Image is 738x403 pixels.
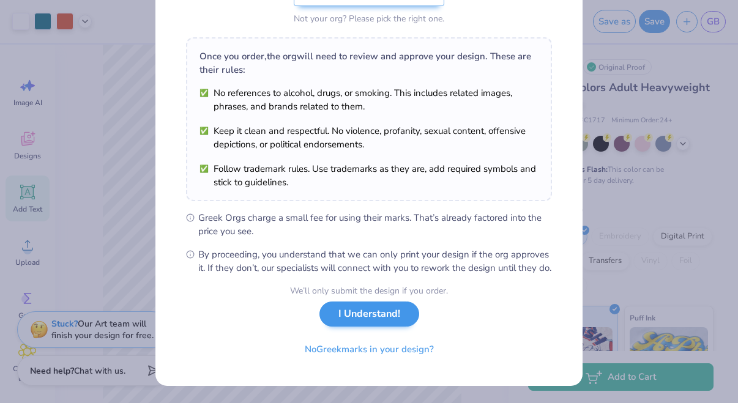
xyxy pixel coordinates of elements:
[199,162,539,189] li: Follow trademark rules. Use trademarks as they are, add required symbols and stick to guidelines.
[294,337,444,362] button: NoGreekmarks in your design?
[294,12,444,25] div: Not your org? Please pick the right one.
[199,86,539,113] li: No references to alcohol, drugs, or smoking. This includes related images, phrases, and brands re...
[290,284,448,297] div: We’ll only submit the design if you order.
[198,248,552,275] span: By proceeding, you understand that we can only print your design if the org approves it. If they ...
[199,50,539,76] div: Once you order, the org will need to review and approve your design. These are their rules:
[199,124,539,151] li: Keep it clean and respectful. No violence, profanity, sexual content, offensive depictions, or po...
[319,301,419,327] button: I Understand!
[198,211,552,238] span: Greek Orgs charge a small fee for using their marks. That’s already factored into the price you see.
